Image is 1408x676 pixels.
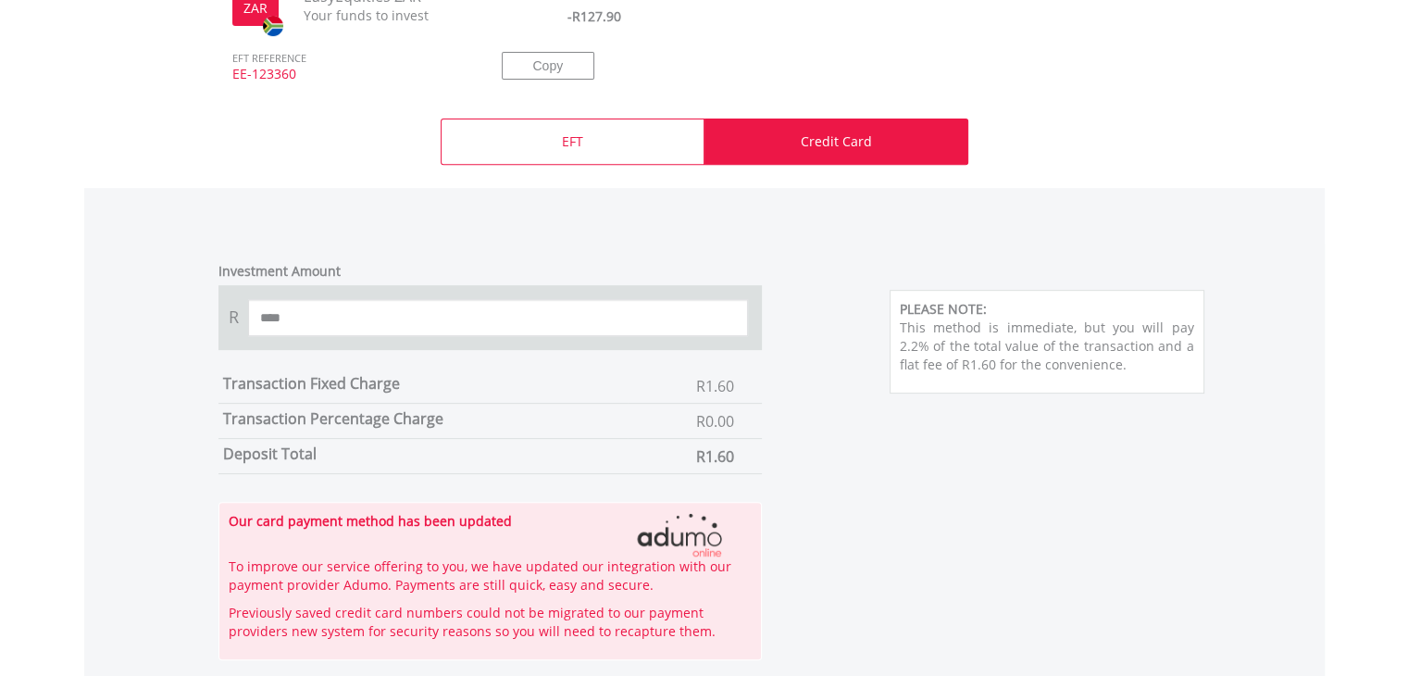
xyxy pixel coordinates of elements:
p: Credit Card [801,132,872,151]
p: To improve our service offering to you, we have updated our integration with our payment provider... [229,557,753,595]
span: R [218,299,248,336]
label: Transaction Percentage Charge [223,408,443,429]
span: R1.60 [696,376,734,396]
span: Your funds to invest [290,6,475,25]
span: -R127.90 [567,7,621,25]
label: Transaction Fixed Charge [223,373,400,394]
label: Deposit Total [223,444,317,464]
p: This method is immediate, but you will pay 2.2% of the total value of the transaction and a flat ... [900,319,1194,374]
p: Previously saved credit card numbers could not be migrated to our payment providers new system fo... [229,604,753,641]
span: EE-123360 [218,65,474,100]
b: PLEASE NOTE: [900,300,987,318]
span: R0.00 [696,411,734,432]
span: R1.60 [696,446,734,467]
p: EFT [562,132,583,151]
button: Copy [502,52,594,80]
span: EFT REFERENCE [218,26,474,66]
img: Adumo Logo [596,512,763,557]
strong: Our card payment method has been updated [229,512,512,530]
label: Investment Amount [218,262,341,281]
